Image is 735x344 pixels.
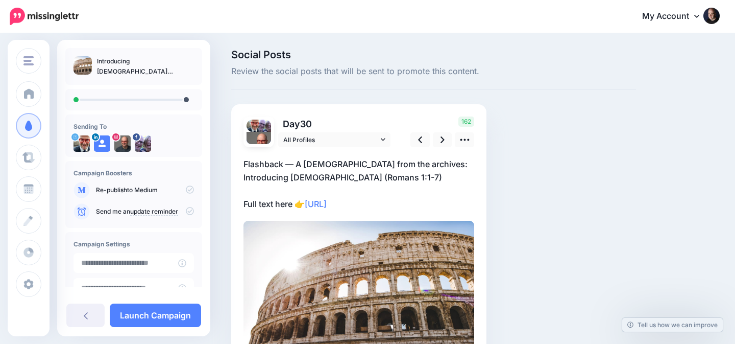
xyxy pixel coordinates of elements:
p: Introducing [DEMOGRAPHIC_DATA] (Romans 1:1-7) [97,56,194,77]
p: Flashback — A [DEMOGRAPHIC_DATA] from the archives: Introducing [DEMOGRAPHIC_DATA] (Romans 1:1-7)... [243,157,474,211]
p: Send me an [96,207,194,216]
h4: Campaign Boosters [73,169,194,177]
img: 148610272_5061836387221777_4529192034399981611_n-bsa99574.jpg [247,132,271,156]
img: user_default_image.png [94,135,110,152]
a: update reminder [130,208,178,216]
img: picture-bsa56863.png [259,120,271,132]
span: All Profiles [283,134,378,145]
h4: Campaign Settings [73,240,194,248]
img: 07USE13O-18262.jpg [73,135,90,152]
a: All Profiles [278,132,390,147]
img: 07USE13O-18262.jpg [247,120,259,132]
img: 148610272_5061836387221777_4529192034399981611_n-bsa99574.jpg [114,135,131,152]
span: Social Posts [231,50,636,60]
img: 73d1cb90e03b7d24539a9a7b5444977a_thumb.jpg [73,56,92,75]
img: picture-bsa56863.png [135,135,151,152]
img: Missinglettr [10,8,79,25]
a: Re-publish [96,186,127,194]
p: to Medium [96,186,194,195]
a: Tell us how we can improve [622,318,723,332]
h4: Sending To [73,123,194,130]
img: menu.png [23,56,34,65]
span: 30 [300,119,312,129]
p: Day [278,117,392,131]
a: My Account [632,4,720,29]
span: Review the social posts that will be sent to promote this content. [231,65,636,78]
a: [URL] [305,199,327,209]
span: 162 [458,117,474,127]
